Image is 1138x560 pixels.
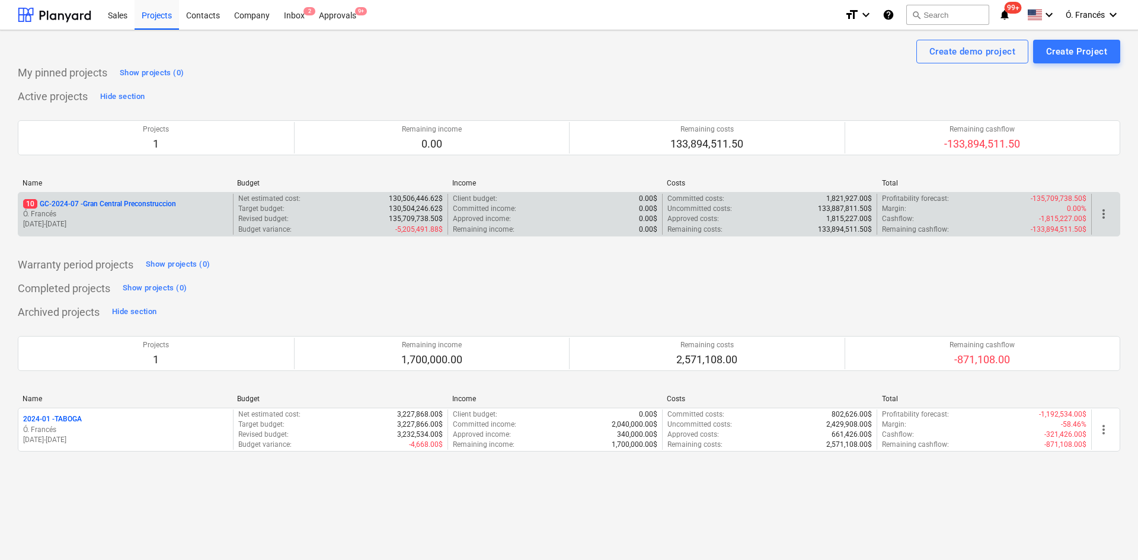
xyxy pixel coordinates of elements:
p: 1,821,927.00$ [826,194,872,204]
p: Committed income : [453,204,516,214]
p: Budget variance : [238,440,292,450]
i: keyboard_arrow_down [1106,8,1120,22]
p: 661,426.00$ [832,430,872,440]
div: Hide section [100,90,145,104]
i: format_size [845,8,859,22]
div: Name [23,179,228,187]
p: Target budget : [238,204,284,214]
p: Margin : [882,204,906,214]
p: 0.00$ [639,204,657,214]
p: 135,709,738.50$ [389,214,443,224]
p: 1,815,227.00$ [826,214,872,224]
p: Approved costs : [667,430,719,440]
p: Ó. Francés [23,425,228,435]
button: Show projects (0) [120,279,190,298]
i: keyboard_arrow_down [1042,8,1056,22]
p: 3,227,866.00$ [397,420,443,430]
span: more_vert [1097,207,1111,221]
div: Income [452,179,657,187]
p: My pinned projects [18,66,107,80]
p: Archived projects [18,305,100,319]
p: -1,815,227.00$ [1039,214,1086,224]
div: Name [23,395,228,403]
p: Active projects [18,89,88,104]
p: 133,887,811.50$ [818,204,872,214]
p: -5,205,491.88$ [395,225,443,235]
p: 0.00$ [639,225,657,235]
p: Uncommitted costs : [667,420,732,430]
p: Cashflow : [882,430,914,440]
p: Remaining cashflow [944,124,1020,135]
p: Cashflow : [882,214,914,224]
p: GC-2024-07 - Gran Central Preconstruccion [23,199,176,209]
p: Target budget : [238,420,284,430]
div: Hide section [112,305,156,319]
p: Remaining costs [670,124,743,135]
div: Costs [667,395,872,403]
i: notifications [999,8,1011,22]
span: Ó. Francés [1066,10,1105,20]
p: Profitability forecast : [882,409,949,420]
p: Projects [143,124,169,135]
p: Approved income : [453,214,511,224]
p: -321,426.00$ [1044,430,1086,440]
p: [DATE] - [DATE] [23,435,228,445]
span: 2 [303,7,315,15]
button: Hide section [97,87,148,106]
div: Income [452,395,657,403]
p: Revised budget : [238,214,289,224]
p: 0.00$ [639,409,657,420]
p: 3,232,534.00$ [397,430,443,440]
p: -133,894,511.50 [944,137,1020,151]
p: 2024-01 - TABOGA [23,414,82,424]
p: Client budget : [453,409,497,420]
p: 2,571,108.00$ [826,440,872,450]
div: Create demo project [929,44,1015,59]
p: Net estimated cost : [238,194,301,204]
p: Committed costs : [667,409,724,420]
p: 2,429,908.00$ [826,420,872,430]
p: 0.00 [402,137,462,151]
i: keyboard_arrow_down [859,8,873,22]
button: Create Project [1033,40,1120,63]
p: Ó. Francés [23,209,228,219]
div: Show projects (0) [146,258,210,271]
p: Client budget : [453,194,497,204]
p: Remaining income [402,124,462,135]
div: Budget [237,395,442,403]
div: 2024-01 -TABOGAÓ. Francés[DATE]-[DATE] [23,414,228,444]
p: 133,894,511.50 [670,137,743,151]
p: -58.46% [1061,420,1086,430]
span: more_vert [1097,423,1111,437]
p: Revised budget : [238,430,289,440]
p: Remaining cashflow : [882,440,949,450]
p: 133,894,511.50$ [818,225,872,235]
p: Remaining cashflow : [882,225,949,235]
button: Create demo project [916,40,1028,63]
p: Projects [143,340,169,350]
p: Warranty period projects [18,258,133,272]
i: Knowledge base [883,8,894,22]
button: Show projects (0) [143,255,213,274]
p: 0.00$ [639,194,657,204]
span: 9+ [355,7,367,15]
p: -871,108.00$ [1044,440,1086,450]
button: Search [906,5,989,25]
p: -871,108.00 [950,353,1015,367]
div: Total [882,179,1087,187]
p: Approved income : [453,430,511,440]
p: 1 [143,137,169,151]
span: search [912,10,921,20]
p: -133,894,511.50$ [1031,225,1086,235]
p: 130,506,446.62$ [389,194,443,204]
p: Remaining costs : [667,440,723,450]
p: -1,192,534.00$ [1039,409,1086,420]
iframe: Chat Widget [1079,503,1138,560]
p: Net estimated cost : [238,409,301,420]
p: Remaining income : [453,225,514,235]
div: Show projects (0) [123,281,187,295]
p: 2,571,108.00 [676,353,737,367]
p: Committed income : [453,420,516,430]
p: -135,709,738.50$ [1031,194,1086,204]
div: Widget de chat [1079,503,1138,560]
